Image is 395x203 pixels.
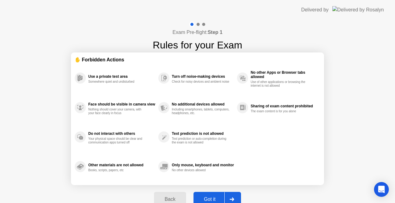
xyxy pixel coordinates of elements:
[172,80,230,84] div: Check for noisy devices and ambient noise
[172,131,234,136] div: Text prediction is not allowed
[172,74,234,79] div: Turn off noise-making devices
[251,110,309,113] div: The exam content is for you alone
[75,56,320,63] div: ✋ Forbidden Actions
[172,137,230,144] div: Text prediction or auto-completion during the exam is not allowed
[251,80,309,88] div: Use of other applications or browsing the internet is not allowed
[172,168,230,172] div: No other devices allowed
[172,108,230,115] div: Including smartphones, tablets, computers, headphones, etc.
[374,182,389,197] div: Open Intercom Messenger
[195,197,224,202] div: Got it
[88,163,155,167] div: Other materials are not allowed
[88,137,147,144] div: Your physical space should be clear and communication apps turned off
[208,30,222,35] b: Step 1
[88,74,155,79] div: Use a private test area
[156,197,184,202] div: Back
[153,38,242,52] h1: Rules for your Exam
[251,70,317,79] div: No other Apps or Browser tabs allowed
[172,163,234,167] div: Only mouse, keyboard and monitor
[88,168,147,172] div: Books, scripts, papers, etc
[88,108,147,115] div: Nothing should cover your camera, with your face clearly in focus
[251,104,317,108] div: Sharing of exam content prohibited
[88,131,155,136] div: Do not interact with others
[173,29,222,36] h4: Exam Pre-flight:
[301,6,329,14] div: Delivered by
[172,102,234,106] div: No additional devices allowed
[88,80,147,84] div: Somewhere quiet and undisturbed
[332,6,384,13] img: Delivered by Rosalyn
[88,102,155,106] div: Face should be visible in camera view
